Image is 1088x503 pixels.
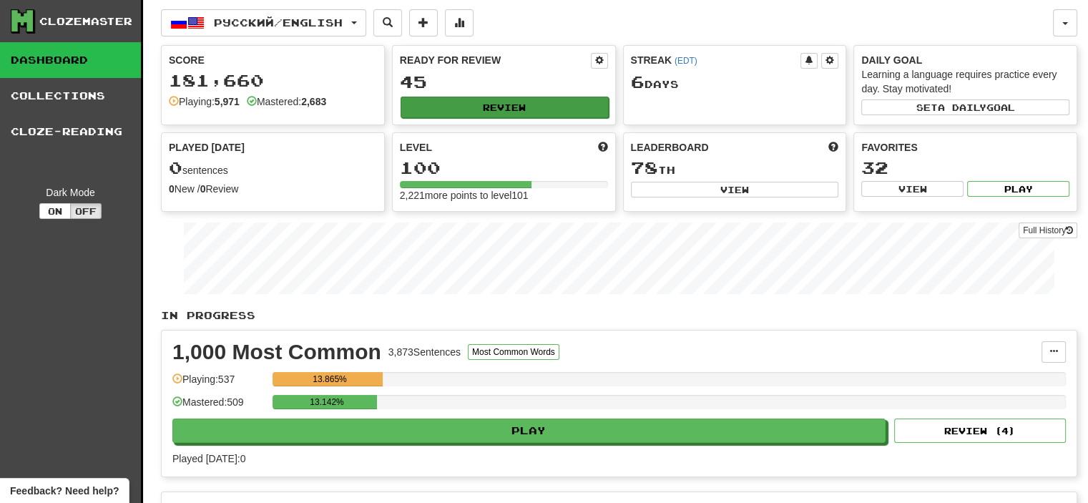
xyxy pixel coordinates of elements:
div: Mastered: [247,94,326,109]
button: View [861,181,964,197]
div: Daily Goal [861,53,1069,67]
div: 2,221 more points to level 101 [400,188,608,202]
span: a daily [938,102,986,112]
div: New / Review [169,182,377,196]
button: Play [172,419,886,443]
span: This week in points, UTC [828,140,838,155]
div: Playing: 537 [172,372,265,396]
button: Search sentences [373,9,402,36]
div: 3,873 Sentences [388,345,461,359]
div: 181,660 [169,72,377,89]
span: 78 [631,157,658,177]
button: Most Common Words [468,344,559,360]
strong: 0 [200,183,206,195]
button: View [631,182,839,197]
div: 100 [400,159,608,177]
button: Review [401,97,609,118]
span: Score more points to level up [598,140,608,155]
div: Streak [631,53,801,67]
div: sentences [169,159,377,177]
button: Play [967,181,1069,197]
div: Ready for Review [400,53,591,67]
strong: 2,683 [301,96,326,107]
div: Playing: [169,94,240,109]
button: More stats [445,9,474,36]
button: Seta dailygoal [861,99,1069,115]
button: On [39,203,71,219]
button: Add sentence to collection [409,9,438,36]
div: Dark Mode [11,185,130,200]
div: 1,000 Most Common [172,341,381,363]
div: th [631,159,839,177]
a: Full History [1019,223,1077,238]
span: 0 [169,157,182,177]
span: Leaderboard [631,140,709,155]
span: Open feedback widget [10,484,119,498]
span: Played [DATE]: 0 [172,453,245,464]
span: Played [DATE] [169,140,245,155]
div: Mastered: 509 [172,395,265,419]
button: Off [70,203,102,219]
span: 6 [631,72,645,92]
strong: 0 [169,183,175,195]
div: 13.865% [277,372,383,386]
p: In Progress [161,308,1077,323]
div: 32 [861,159,1069,177]
span: Русский / English [214,16,343,29]
button: Русский/English [161,9,366,36]
div: 45 [400,73,608,91]
div: Score [169,53,377,67]
div: Learning a language requires practice every day. Stay motivated! [861,67,1069,96]
div: Day s [631,73,839,92]
div: Clozemaster [39,14,132,29]
strong: 5,971 [215,96,240,107]
span: Level [400,140,432,155]
div: 13.142% [277,395,376,409]
a: (EDT) [675,56,697,66]
button: Review (4) [894,419,1066,443]
div: Favorites [861,140,1069,155]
